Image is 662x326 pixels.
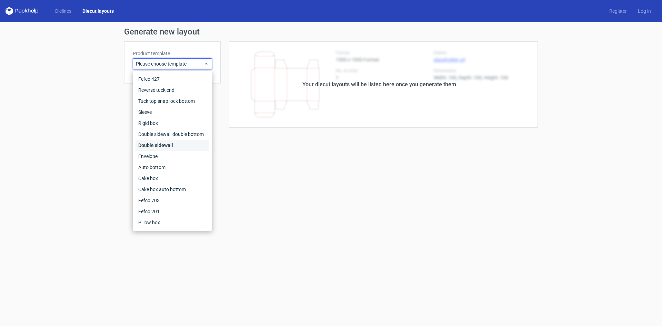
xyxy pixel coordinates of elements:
div: Fefco 703 [136,195,209,206]
a: Dielines [50,8,77,14]
div: Sleeve [136,107,209,118]
label: Product template [133,50,212,57]
div: Fefco 201 [136,206,209,217]
div: Cake box [136,173,209,184]
a: Diecut layouts [77,8,119,14]
div: Pillow box [136,217,209,228]
div: Cake box auto bottom [136,184,209,195]
div: Fefco 427 [136,73,209,85]
h1: Generate new layout [124,28,538,36]
a: Log in [632,8,656,14]
div: Reverse tuck end [136,85,209,96]
div: Double sidewall [136,140,209,151]
div: Envelope [136,151,209,162]
div: Tuck top snap lock bottom [136,96,209,107]
a: Register [604,8,632,14]
div: Your diecut layouts will be listed here once you generate them [302,80,456,89]
div: Auto bottom [136,162,209,173]
div: Double sidewall double bottom [136,129,209,140]
div: Rigid box [136,118,209,129]
span: Please choose template [136,60,204,67]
